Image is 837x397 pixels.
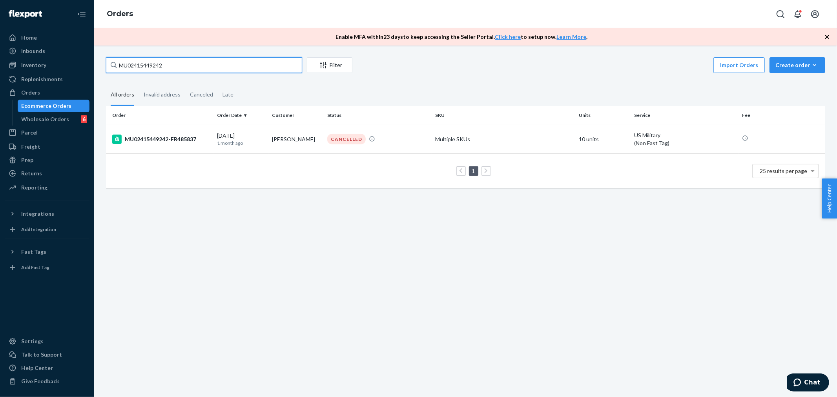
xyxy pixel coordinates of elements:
[5,140,89,153] a: Freight
[5,167,89,180] a: Returns
[21,184,47,191] div: Reporting
[21,61,46,69] div: Inventory
[336,33,588,41] p: Enable MFA within 23 days to keep accessing the Seller Portal. to setup now. .
[217,132,266,146] div: [DATE]
[775,61,819,69] div: Create order
[21,129,38,137] div: Parcel
[21,264,49,271] div: Add Fast Tag
[100,3,139,25] ol: breadcrumbs
[21,156,33,164] div: Prep
[18,113,90,126] a: Wholesale Orders6
[5,246,89,258] button: Fast Tags
[21,337,44,345] div: Settings
[5,335,89,348] a: Settings
[81,115,87,123] div: 6
[5,73,89,86] a: Replenishments
[18,100,90,112] a: Ecommerce Orders
[22,115,69,123] div: Wholesale Orders
[21,210,54,218] div: Integrations
[5,59,89,71] a: Inventory
[713,57,765,73] button: Import Orders
[21,364,53,372] div: Help Center
[634,131,736,139] p: US Military
[5,86,89,99] a: Orders
[5,181,89,194] a: Reporting
[74,6,89,22] button: Close Navigation
[272,112,321,118] div: Customer
[21,75,63,83] div: Replenishments
[760,168,808,174] span: 25 results per page
[739,106,825,125] th: Fee
[557,33,587,40] a: Learn More
[22,102,72,110] div: Ecommerce Orders
[5,208,89,220] button: Integrations
[21,169,42,177] div: Returns
[5,261,89,274] a: Add Fast Tag
[495,33,521,40] a: Click here
[5,126,89,139] a: Parcel
[822,178,837,219] button: Help Center
[107,9,133,18] a: Orders
[5,348,89,361] button: Talk to Support
[112,135,211,144] div: MU02415449242-FR485837
[21,351,62,359] div: Talk to Support
[5,154,89,166] a: Prep
[327,134,366,144] div: CANCELLED
[269,125,324,153] td: [PERSON_NAME]
[9,10,42,18] img: Flexport logo
[217,140,266,146] p: 1 month ago
[111,84,134,106] div: All orders
[21,34,37,42] div: Home
[106,57,302,73] input: Search orders
[576,106,631,125] th: Units
[5,375,89,388] button: Give Feedback
[21,377,59,385] div: Give Feedback
[432,106,576,125] th: SKU
[5,45,89,57] a: Inbounds
[634,139,736,147] div: (Non Fast Tag)
[576,125,631,153] td: 10 units
[106,106,214,125] th: Order
[807,6,823,22] button: Open account menu
[5,362,89,374] a: Help Center
[432,125,576,153] td: Multiple SKUs
[307,61,352,69] div: Filter
[770,57,825,73] button: Create order
[21,226,56,233] div: Add Integration
[144,84,181,105] div: Invalid address
[631,106,739,125] th: Service
[790,6,806,22] button: Open notifications
[21,89,40,97] div: Orders
[222,84,233,105] div: Late
[214,106,269,125] th: Order Date
[21,143,40,151] div: Freight
[470,168,477,174] a: Page 1 is your current page
[5,223,89,236] a: Add Integration
[324,106,432,125] th: Status
[307,57,352,73] button: Filter
[787,373,829,393] iframe: Opens a widget where you can chat to one of our agents
[773,6,788,22] button: Open Search Box
[21,248,46,256] div: Fast Tags
[5,31,89,44] a: Home
[190,84,213,105] div: Canceled
[21,47,45,55] div: Inbounds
